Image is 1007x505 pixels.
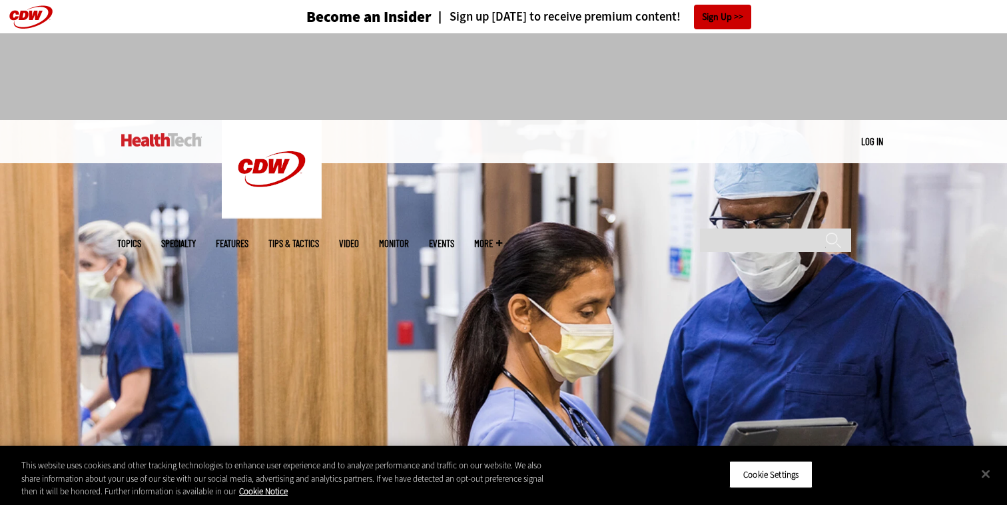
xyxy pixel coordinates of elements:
[432,11,681,23] a: Sign up [DATE] to receive premium content!
[429,239,454,249] a: Events
[256,9,432,25] a: Become an Insider
[306,9,432,25] h3: Become an Insider
[239,486,288,497] a: More information about your privacy
[339,239,359,249] a: Video
[216,239,248,249] a: Features
[268,239,319,249] a: Tips & Tactics
[379,239,409,249] a: MonITor
[261,47,746,107] iframe: advertisement
[694,5,751,29] a: Sign Up
[729,460,813,488] button: Cookie Settings
[971,459,1000,488] button: Close
[117,239,141,249] span: Topics
[861,135,883,147] a: Log in
[861,135,883,149] div: User menu
[222,120,322,219] img: Home
[474,239,502,249] span: More
[121,133,202,147] img: Home
[21,459,554,498] div: This website uses cookies and other tracking technologies to enhance user experience and to analy...
[222,208,322,222] a: CDW
[161,239,196,249] span: Specialty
